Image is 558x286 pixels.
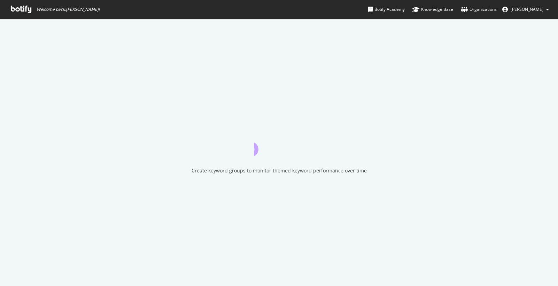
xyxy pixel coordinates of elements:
div: Create keyword groups to monitor themed keyword performance over time [192,167,367,174]
div: Organizations [461,6,497,13]
div: animation [254,131,304,156]
button: [PERSON_NAME] [497,4,555,15]
div: Knowledge Base [412,6,453,13]
span: Genevieve Lill [511,6,543,12]
div: Botify Academy [368,6,405,13]
span: Welcome back, [PERSON_NAME] ! [37,7,100,12]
